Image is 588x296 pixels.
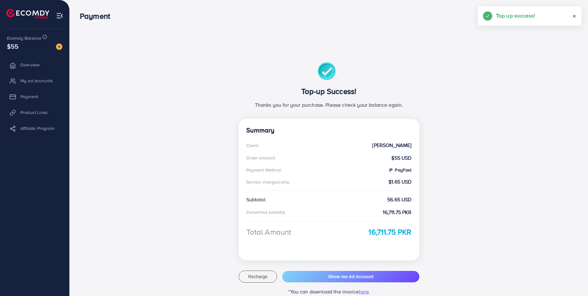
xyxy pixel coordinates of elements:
[56,44,62,50] img: image
[318,62,340,82] img: success
[246,142,259,149] div: Client:
[246,126,412,134] h4: Summary
[387,196,411,203] strong: 56.65 USD
[246,196,265,203] div: Subtotal
[6,9,49,19] img: logo
[246,226,291,238] div: Total Amount
[246,209,285,215] div: Converted subtotal
[282,271,419,282] button: Show me Ad Account
[391,154,411,162] strong: $55 USD
[388,178,411,185] strong: $1.65 USD
[496,11,535,20] h5: Top up success!
[359,288,369,295] span: here
[383,209,411,216] strong: 16,711.75 PKR
[7,42,18,51] span: $55
[388,167,411,173] strong: PayFast
[246,155,276,161] div: Order amount:
[246,87,412,96] h3: Top-up Success!
[239,271,277,283] button: Recharge
[7,35,41,41] span: Ecomdy Balance
[56,12,63,19] img: menu
[246,101,412,109] p: Thanks you for your purchase. Please check your balance again.
[328,274,374,279] span: Show me Ad Account
[80,11,115,21] h3: Payment
[368,226,411,238] strong: 16,711.75 PKR
[248,274,268,279] span: Recharge
[246,167,282,173] div: Payment Method:
[388,168,393,173] img: PayFast
[277,180,290,185] small: (3.00%):
[372,142,411,149] strong: [PERSON_NAME]
[239,288,419,295] p: *You can download the invoice
[246,179,292,185] div: Service charge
